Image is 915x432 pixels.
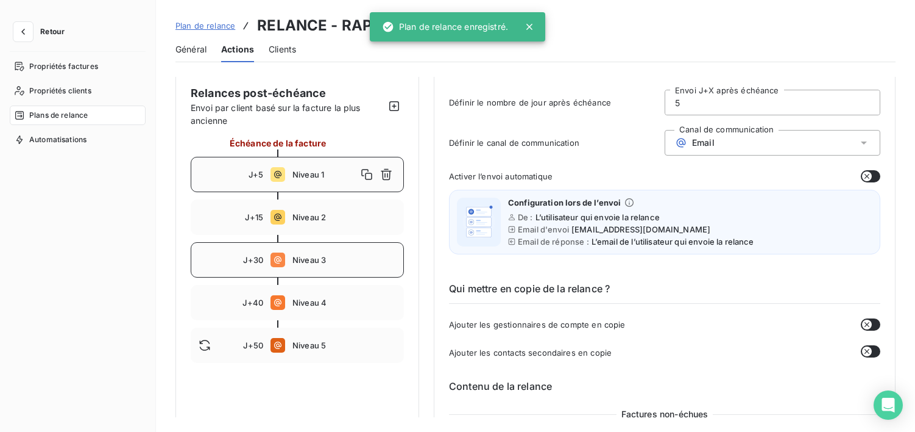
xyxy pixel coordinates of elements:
[292,255,396,265] span: Niveau 3
[230,137,326,149] span: Échéance de la facture
[449,281,880,304] h6: Qui mettre en copie de la relance ?
[571,225,710,234] span: [EMAIL_ADDRESS][DOMAIN_NAME]
[257,15,487,37] h3: RELANCE - RAPPEL ECHEANCE
[292,340,396,350] span: Niveau 5
[449,171,553,181] span: Activer l’envoi automatique
[449,98,665,107] span: Définir le nombre de jour après échéance
[175,43,207,56] span: Général
[592,237,754,247] span: L’email de l’utilisateur qui envoie la relance
[616,408,713,420] span: Factures non-échues
[518,212,533,222] span: De :
[508,198,621,207] span: Configuration lors de l’envoi
[191,101,384,127] span: Envoi par client basé sur la facture la plus ancienne
[382,16,508,38] div: Plan de relance enregistré.
[243,255,263,265] span: J+30
[269,43,296,56] span: Clients
[10,22,74,41] button: Retour
[535,212,660,222] span: L’utilisateur qui envoie la relance
[449,348,612,358] span: Ajouter les contacts secondaires en copie
[29,61,98,72] span: Propriétés factures
[292,212,396,222] span: Niveau 2
[249,170,263,179] span: J+5
[10,130,146,149] a: Automatisations
[243,340,263,350] span: J+50
[175,20,235,32] a: Plan de relance
[175,21,235,31] span: Plan de relance
[449,320,626,329] span: Ajouter les gestionnaires de compte en copie
[292,298,396,308] span: Niveau 4
[221,43,254,56] span: Actions
[10,81,146,101] a: Propriétés clients
[242,298,263,308] span: J+40
[449,379,880,394] h6: Contenu de la relance
[10,57,146,76] a: Propriétés factures
[449,138,665,148] span: Définir le canal de communication
[40,28,65,35] span: Retour
[245,212,263,222] span: J+15
[874,391,903,420] div: Open Intercom Messenger
[292,170,357,179] span: Niveau 1
[191,85,384,101] span: Relances post-échéance
[29,134,87,145] span: Automatisations
[518,225,569,234] span: Email d'envoi
[459,203,498,242] img: illustration helper email
[692,138,715,148] span: Email
[518,237,589,247] span: Email de réponse :
[10,106,146,125] a: Plans de relance
[29,110,88,121] span: Plans de relance
[29,85,91,96] span: Propriétés clients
